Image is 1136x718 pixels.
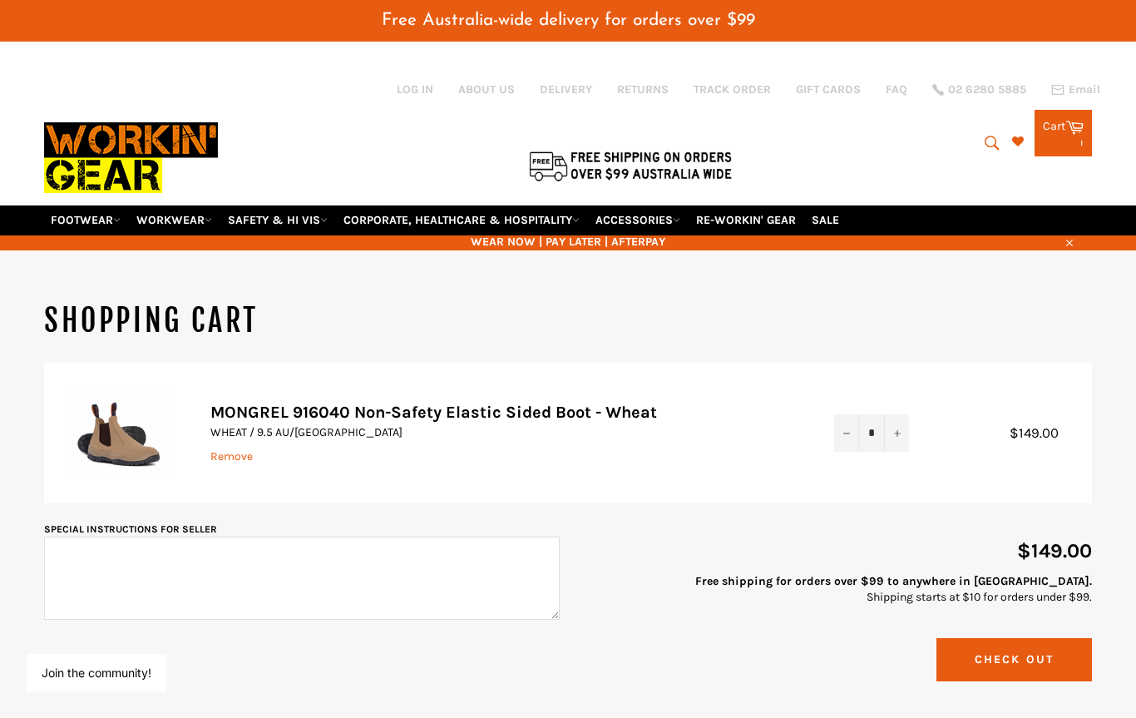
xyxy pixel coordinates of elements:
span: 02 6280 5885 [948,84,1026,96]
button: Check Out [936,638,1092,681]
a: Cart 1 [1035,110,1092,156]
a: ABOUT US [458,82,515,97]
a: FOOTWEAR [44,205,127,235]
a: Remove [210,449,253,463]
label: Special instructions for seller [44,523,217,535]
span: WEAR NOW | PAY LATER | AFTERPAY [44,234,1092,250]
a: 02 6280 5885 [932,84,1026,96]
h1: Shopping Cart [44,300,1092,342]
img: Flat $9.95 shipping Australia wide [526,148,734,183]
strong: Free shipping for orders over $99 to anywhere in [GEOGRAPHIC_DATA]. [695,574,1092,588]
span: Email [1069,84,1100,96]
a: MONGREL 916040 Non-Safety Elastic Sided Boot - Wheat [210,403,657,422]
a: RE-WORKIN' GEAR [689,205,803,235]
span: $149.00 [1010,425,1075,441]
p: Shipping starts at $10 for orders under $99. [576,573,1092,606]
a: ACCESSORIES [589,205,687,235]
a: WORKWEAR [130,205,219,235]
a: GIFT CARDS [796,82,861,97]
p: WHEAT / 9.5 AU/[GEOGRAPHIC_DATA] [210,424,801,440]
button: Increase item quantity by one [884,414,909,452]
a: SALE [805,205,846,235]
span: $149.00 [1017,539,1092,562]
a: FAQ [886,82,907,97]
a: RETURNS [617,82,669,97]
button: Reduce item quantity by one [834,414,859,452]
a: Log in [397,82,433,97]
span: Free Australia-wide delivery for orders over $99 [382,12,755,29]
button: Join the community! [42,666,151,680]
a: Email [1051,83,1100,97]
img: MONGREL 916040 Non-Safety Elastic Sided Boot - Wheat - WHEAT / 9.5 AU/UK [69,388,169,474]
a: SAFETY & HI VIS [221,205,334,235]
span: 1 [1079,135,1084,149]
a: DELIVERY [540,82,592,97]
img: Workin Gear leaders in Workwear, Safety Boots, PPE, Uniforms. Australia's No.1 in Workwear [44,111,218,205]
a: TRACK ORDER [694,82,771,97]
a: CORPORATE, HEALTHCARE & HOSPITALITY [337,205,586,235]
